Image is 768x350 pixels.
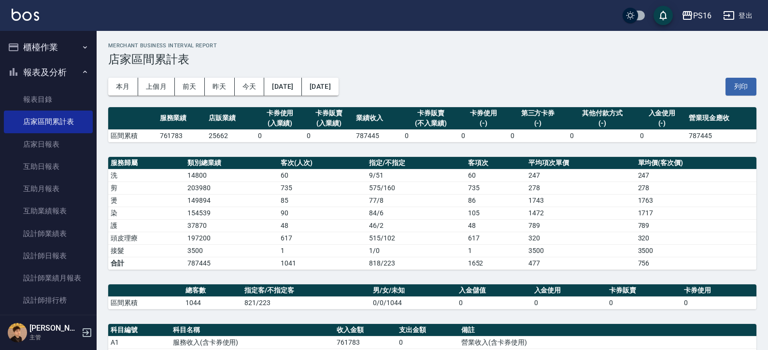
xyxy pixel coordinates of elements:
[334,324,397,336] th: 收入金額
[682,284,756,297] th: 卡券使用
[108,107,756,142] table: a dense table
[640,108,684,118] div: 入金使用
[264,78,301,96] button: [DATE]
[459,324,756,336] th: 備註
[4,267,93,289] a: 設計師業績月報表
[682,296,756,309] td: 0
[526,182,636,194] td: 278
[242,296,370,309] td: 821/223
[4,312,93,334] a: 商品消耗明細
[466,232,526,244] td: 617
[466,194,526,207] td: 86
[108,42,756,49] h2: Merchant Business Interval Report
[108,53,756,66] h3: 店家區間累計表
[636,182,757,194] td: 278
[304,129,354,142] td: 0
[686,129,756,142] td: 787445
[370,284,456,297] th: 男/女/未知
[307,108,351,118] div: 卡券販賣
[397,336,459,349] td: 0
[185,232,278,244] td: 197200
[636,157,757,169] th: 單均價(客次價)
[278,257,367,269] td: 1041
[278,182,367,194] td: 735
[4,155,93,178] a: 互助日報表
[466,219,526,232] td: 48
[183,284,242,297] th: 總客數
[278,157,367,169] th: 客次(人次)
[278,244,367,257] td: 1
[526,207,636,219] td: 1472
[636,194,757,207] td: 1763
[4,60,93,85] button: 報表及分析
[258,118,302,128] div: (入業績)
[185,257,278,269] td: 787445
[108,129,157,142] td: 區間累積
[108,182,185,194] td: 剪
[185,219,278,232] td: 37870
[526,257,636,269] td: 477
[4,178,93,200] a: 互助月報表
[459,336,756,349] td: 營業收入(含卡券使用)
[466,182,526,194] td: 735
[526,232,636,244] td: 320
[183,296,242,309] td: 1044
[354,107,403,130] th: 業績收入
[138,78,175,96] button: 上個月
[185,194,278,207] td: 149894
[678,6,715,26] button: PS16
[157,129,207,142] td: 761783
[636,244,757,257] td: 3500
[185,169,278,182] td: 14800
[405,108,456,118] div: 卡券販賣
[4,245,93,267] a: 設計師日報表
[354,129,403,142] td: 787445
[108,157,185,169] th: 服務歸屬
[640,118,684,128] div: (-)
[459,129,508,142] td: 0
[8,323,27,342] img: Person
[532,284,607,297] th: 入金使用
[370,296,456,309] td: 0/0/1044
[171,336,334,349] td: 服務收入(含卡券使用)
[307,118,351,128] div: (入業績)
[242,284,370,297] th: 指定客/不指定客
[607,296,682,309] td: 0
[4,289,93,311] a: 設計師排行榜
[508,129,568,142] td: 0
[526,169,636,182] td: 247
[29,333,79,342] p: 主管
[4,35,93,60] button: 櫃檯作業
[108,244,185,257] td: 接髮
[108,232,185,244] td: 頭皮理療
[526,157,636,169] th: 平均項次單價
[278,219,367,232] td: 48
[4,133,93,155] a: 店家日報表
[693,10,711,22] div: PS16
[29,323,79,333] h5: [PERSON_NAME]
[367,244,466,257] td: 1 / 0
[108,219,185,232] td: 護
[636,257,757,269] td: 756
[205,78,235,96] button: 昨天
[4,223,93,245] a: 設計師業績表
[278,207,367,219] td: 90
[568,129,638,142] td: 0
[526,194,636,207] td: 1743
[206,129,256,142] td: 25662
[185,244,278,257] td: 3500
[171,324,334,336] th: 科目名稱
[405,118,456,128] div: (不入業績)
[108,157,756,270] table: a dense table
[367,207,466,219] td: 84 / 6
[108,257,185,269] td: 合計
[686,107,756,130] th: 營業現金應收
[367,182,466,194] td: 575 / 160
[185,182,278,194] td: 203980
[278,169,367,182] td: 60
[108,296,183,309] td: 區間累積
[157,107,207,130] th: 服務業績
[334,336,397,349] td: 761783
[397,324,459,336] th: 支出金額
[108,324,171,336] th: 科目編號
